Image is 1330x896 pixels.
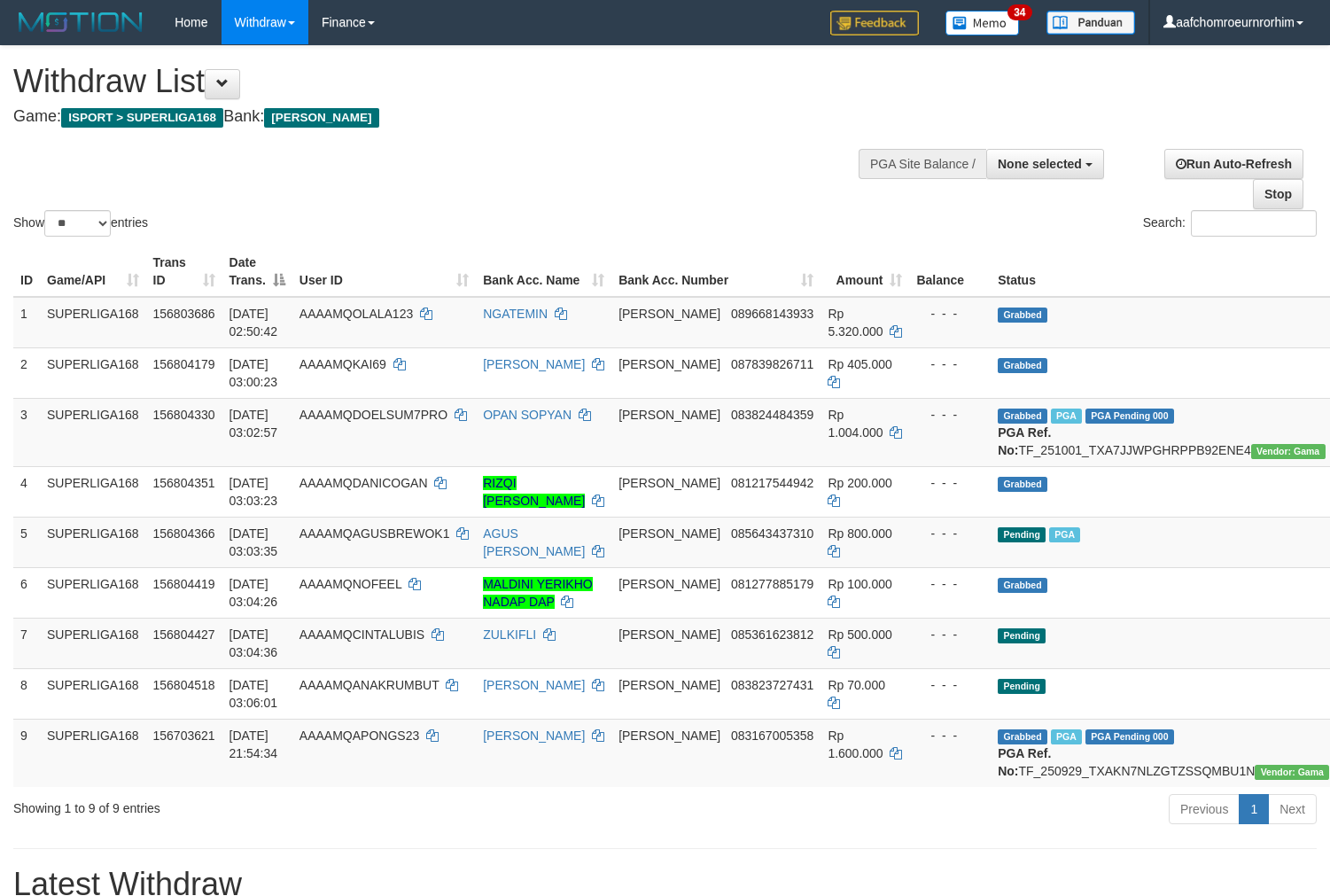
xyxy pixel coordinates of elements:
[821,246,909,297] th: Amount: activate to sort column ascending
[859,149,986,179] div: PGA Site Balance /
[998,358,1047,373] span: Grabbed
[618,577,720,591] span: [PERSON_NAME]
[483,307,548,321] a: NGATEMIN
[153,678,215,692] span: 156804518
[153,357,215,371] span: 156804179
[483,728,585,743] a: [PERSON_NAME]
[998,308,1047,323] span: Grabbed
[40,297,146,348] td: SUPERLIGA168
[483,476,585,508] a: RIZQI [PERSON_NAME]
[731,307,813,321] span: Copy 089668143933 to clipboard
[828,728,883,760] span: Rp 1.600.000
[13,64,869,99] h1: Withdraw List
[916,626,984,643] div: - - -
[1164,149,1303,179] a: Run Auto-Refresh
[483,357,585,371] a: [PERSON_NAME]
[618,476,720,490] span: [PERSON_NAME]
[1051,729,1082,744] span: Marked by aafchhiseyha
[731,476,813,490] span: Copy 081217544942 to clipboard
[299,526,450,541] span: AAAAMQAGUSBREWOK1
[1169,794,1240,824] a: Previous
[40,719,146,787] td: SUPERLIGA168
[229,307,278,339] span: [DATE] 02:50:42
[828,678,885,692] span: Rp 70.000
[61,108,223,128] span: ISPORT > SUPERLIGA168
[299,408,447,422] span: AAAAMQDOELSUM7PRO
[916,355,984,373] div: - - -
[731,627,813,642] span: Copy 085361623812 to clipboard
[1085,409,1174,424] span: PGA Pending
[731,357,813,371] span: Copy 087839826711 to clipboard
[731,577,813,591] span: Copy 081277885179 to clipboard
[40,668,146,719] td: SUPERLIGA168
[945,11,1020,35] img: Button%20Memo.svg
[731,408,813,422] span: Copy 083824484359 to clipboard
[1049,527,1080,542] span: Marked by aafromsomean
[618,408,720,422] span: [PERSON_NAME]
[483,577,592,609] a: MALDINI YERIKHO NADAP DAP
[828,577,891,591] span: Rp 100.000
[264,108,378,128] span: [PERSON_NAME]
[483,627,536,642] a: ZULKIFLI
[229,357,278,389] span: [DATE] 03:00:23
[916,305,984,323] div: - - -
[40,618,146,668] td: SUPERLIGA168
[916,406,984,424] div: - - -
[618,307,720,321] span: [PERSON_NAME]
[229,526,278,558] span: [DATE] 03:03:35
[998,157,1082,171] span: None selected
[916,525,984,542] div: - - -
[222,246,292,297] th: Date Trans.: activate to sort column descending
[153,476,215,490] span: 156804351
[13,347,40,398] td: 2
[1051,409,1082,424] span: Marked by aafromsomean
[13,108,869,126] h4: Game: Bank:
[13,668,40,719] td: 8
[13,210,148,237] label: Show entries
[483,678,585,692] a: [PERSON_NAME]
[618,627,720,642] span: [PERSON_NAME]
[998,409,1047,424] span: Grabbed
[1239,794,1269,824] a: 1
[1143,210,1317,237] label: Search:
[998,578,1047,593] span: Grabbed
[229,728,278,760] span: [DATE] 21:54:34
[44,210,111,237] select: Showentries
[1268,794,1317,824] a: Next
[13,9,148,35] img: MOTION_logo.png
[998,679,1046,694] span: Pending
[299,577,401,591] span: AAAAMQNOFEEL
[153,577,215,591] span: 156804419
[476,246,611,297] th: Bank Acc. Name: activate to sort column ascending
[731,678,813,692] span: Copy 083823727431 to clipboard
[229,678,278,710] span: [DATE] 03:06:01
[40,466,146,517] td: SUPERLIGA168
[618,357,720,371] span: [PERSON_NAME]
[916,575,984,593] div: - - -
[618,678,720,692] span: [PERSON_NAME]
[299,476,428,490] span: AAAAMQDANICOGAN
[998,628,1046,643] span: Pending
[828,627,891,642] span: Rp 500.000
[40,567,146,618] td: SUPERLIGA168
[13,517,40,567] td: 5
[986,149,1104,179] button: None selected
[1251,444,1326,459] span: Vendor URL: https://trx31.1velocity.biz
[153,526,215,541] span: 156804366
[828,408,883,440] span: Rp 1.004.000
[40,347,146,398] td: SUPERLIGA168
[13,792,541,817] div: Showing 1 to 9 of 9 entries
[828,476,891,490] span: Rp 200.000
[830,11,919,35] img: Feedback.jpg
[229,577,278,609] span: [DATE] 03:04:26
[299,678,439,692] span: AAAAMQANAKRUMBUT
[828,526,891,541] span: Rp 800.000
[618,728,720,743] span: [PERSON_NAME]
[299,357,386,371] span: AAAAMQKAI69
[229,627,278,659] span: [DATE] 03:04:36
[916,676,984,694] div: - - -
[146,246,222,297] th: Trans ID: activate to sort column ascending
[483,408,572,422] a: OPAN SOPYAN
[618,526,720,541] span: [PERSON_NAME]
[998,746,1051,778] b: PGA Ref. No:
